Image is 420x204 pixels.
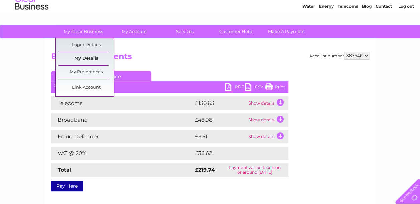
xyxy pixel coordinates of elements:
td: Fraud Defender [51,130,193,143]
a: Blog [362,28,372,33]
td: Show details [247,130,288,143]
td: £48.98 [193,113,247,127]
a: Print [265,83,285,93]
a: My Preferences [58,66,114,79]
a: Link Account [58,81,114,94]
a: 0333 014 3131 [294,3,340,12]
a: Water [302,28,315,33]
a: Energy [319,28,334,33]
td: £36.62 [193,147,275,160]
a: Telecoms [338,28,358,33]
div: Account number [309,52,369,60]
a: My Details [58,52,114,65]
a: Pay Here [51,181,83,191]
td: Show details [247,113,288,127]
td: £3.51 [193,130,247,143]
a: Current Invoice [51,71,151,81]
h2: Bills and Payments [51,52,369,64]
a: Log out [398,28,414,33]
a: Contact [376,28,392,33]
td: Payment will be taken on or around [DATE] [221,163,288,177]
div: Clear Business is a trading name of Verastar Limited (registered in [GEOGRAPHIC_DATA] No. 3667643... [52,4,368,32]
a: My Account [107,25,162,38]
td: Broadband [51,113,193,127]
img: logo.png [15,17,49,38]
a: CSV [245,83,265,93]
a: Services [157,25,213,38]
a: My Clear Business [56,25,111,38]
a: Make A Payment [259,25,314,38]
td: £130.63 [193,96,247,110]
a: Login Details [58,38,114,52]
strong: Total [58,167,72,173]
a: PDF [225,83,245,93]
td: Show details [247,96,288,110]
div: [DATE] [51,83,288,88]
td: VAT @ 20% [51,147,193,160]
td: Telecoms [51,96,193,110]
a: Customer Help [208,25,263,38]
strong: £219.74 [195,167,215,173]
b: Statement Date: [54,83,89,88]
